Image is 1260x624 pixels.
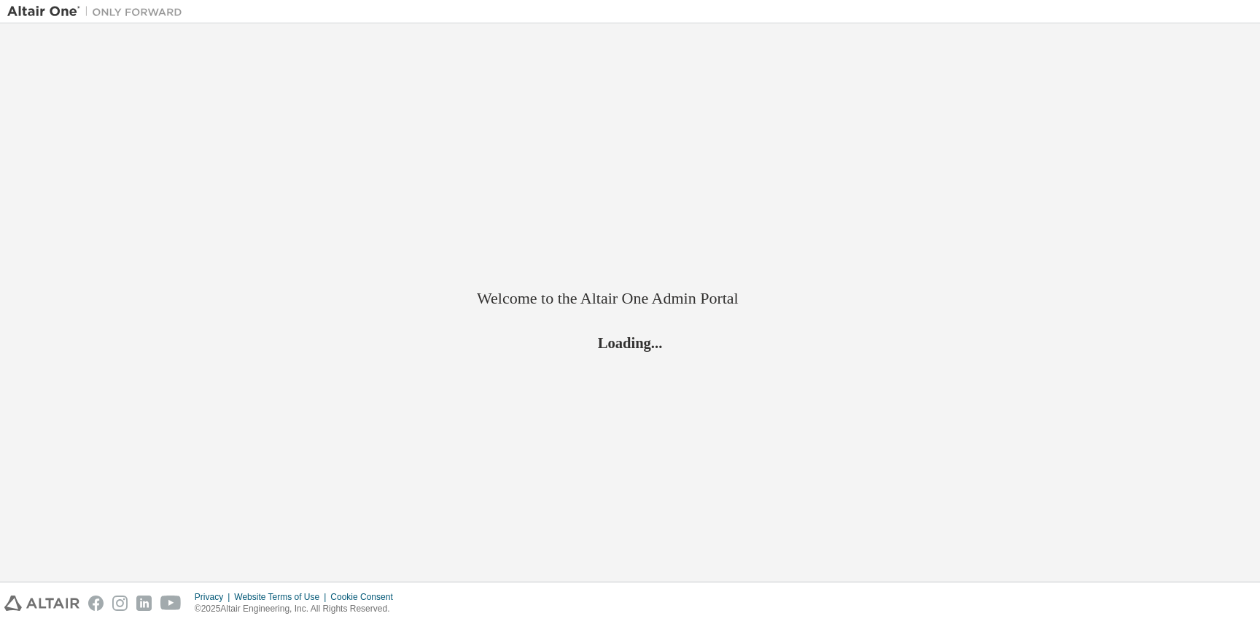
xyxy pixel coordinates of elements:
[195,603,402,615] p: © 2025 Altair Engineering, Inc. All Rights Reserved.
[477,333,783,352] h2: Loading...
[7,4,190,19] img: Altair One
[4,596,79,611] img: altair_logo.svg
[195,591,234,603] div: Privacy
[136,596,152,611] img: linkedin.svg
[330,591,401,603] div: Cookie Consent
[88,596,104,611] img: facebook.svg
[112,596,128,611] img: instagram.svg
[477,288,783,309] h2: Welcome to the Altair One Admin Portal
[234,591,330,603] div: Website Terms of Use
[160,596,182,611] img: youtube.svg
